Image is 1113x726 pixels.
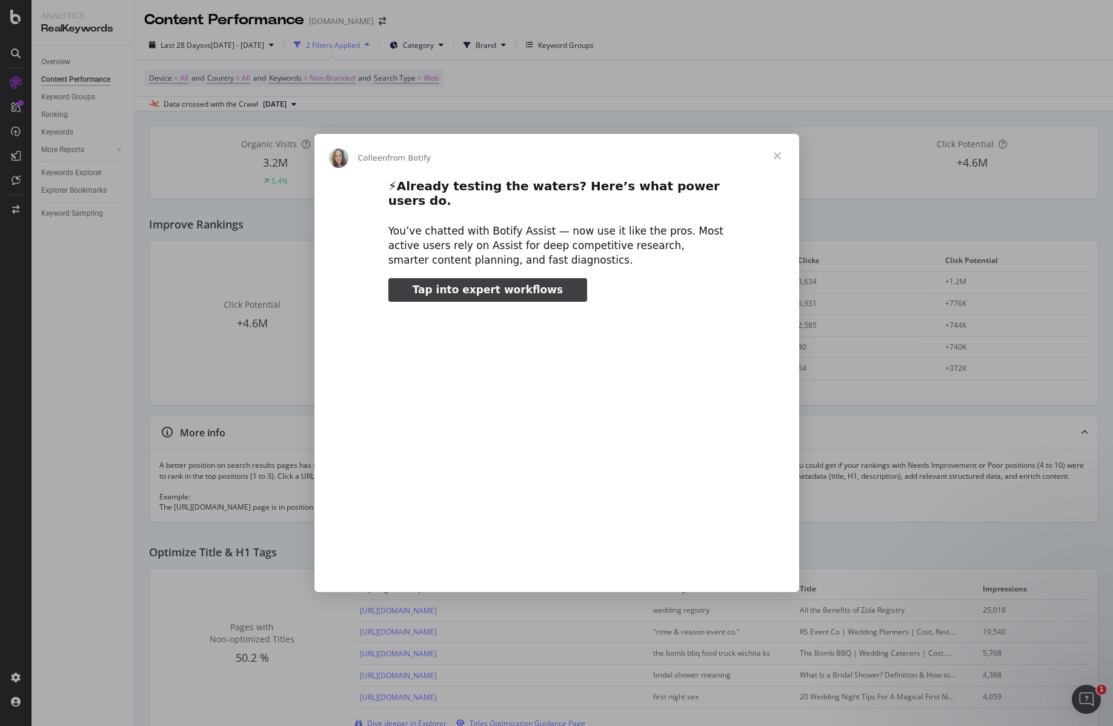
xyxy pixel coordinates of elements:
span: Colleen [358,153,388,162]
img: Profile image for Colleen [329,148,348,168]
span: from Botify [387,153,431,162]
video: Play video [304,312,809,565]
a: Tap into expert workflows [388,278,587,302]
span: Tap into expert workflows [413,284,563,296]
div: You’ve chatted with Botify Assist — now use it like the pros. Most active users rely on Assist fo... [388,224,725,267]
span: Close [756,134,799,178]
h2: ⚡ [388,178,725,216]
b: Already testing the waters? Here’s what power users do. [388,179,720,208]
